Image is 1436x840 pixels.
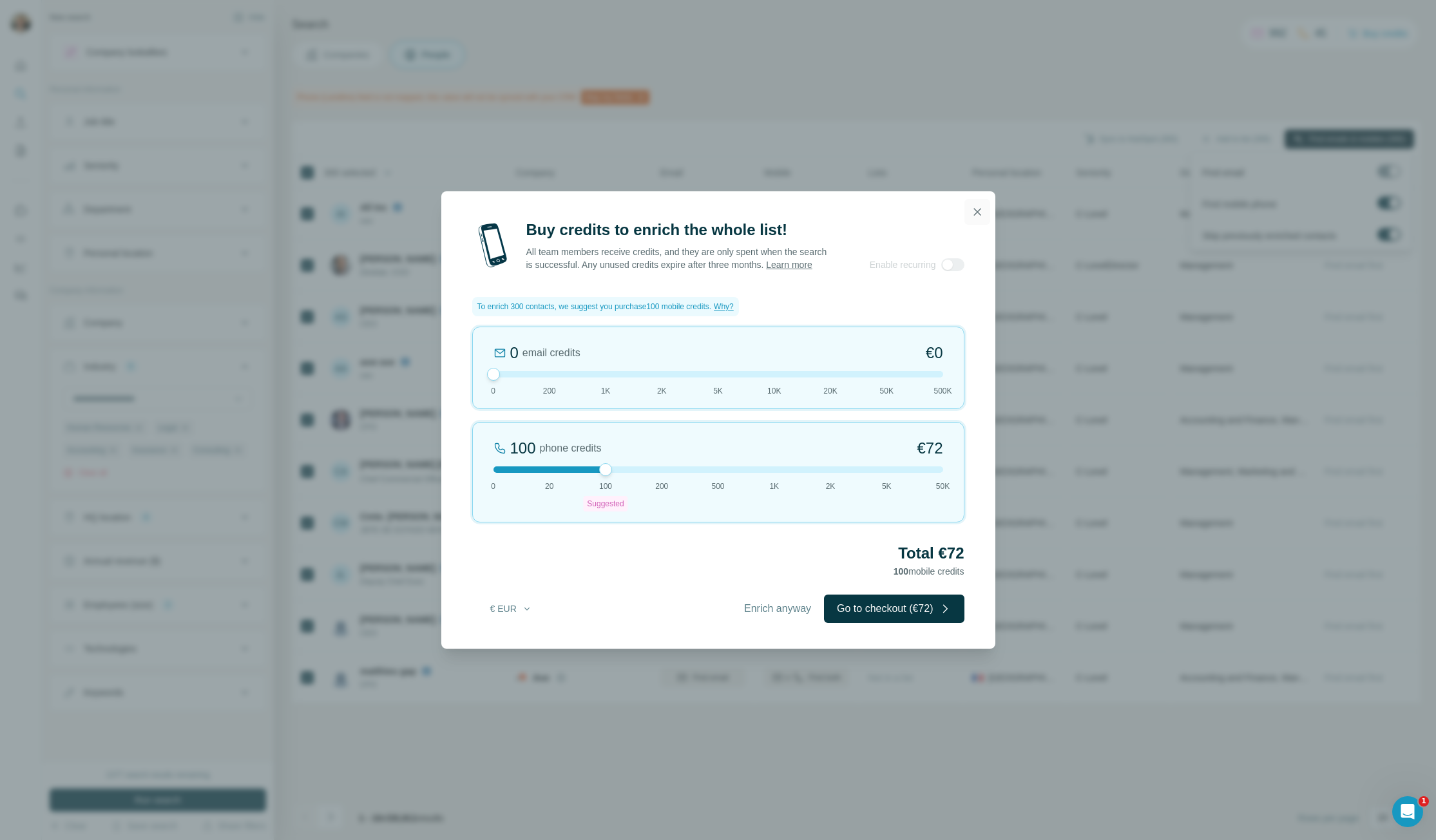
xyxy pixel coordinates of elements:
iframe: Intercom live chat [1392,796,1423,827]
p: All team members receive credits, and they are only spent when the search is successful. Any unus... [526,245,828,271]
span: 200 [543,385,556,397]
span: Enable recurring [870,258,936,271]
span: phone credits [540,441,602,456]
span: 1 [1419,796,1429,807]
span: 0 [491,481,495,492]
a: Learn more [766,260,812,270]
h2: Total €72 [472,543,964,564]
div: Suggested [583,496,627,511]
span: To enrich 300 contacts, we suggest you purchase 100 mobile credits . [477,301,712,312]
span: 500 [711,481,724,492]
span: €0 [926,343,943,363]
span: 2K [657,385,667,397]
img: mobile-phone [472,220,513,271]
span: €72 [917,438,943,459]
span: 1K [769,481,779,492]
span: 0 [491,385,495,397]
span: Enrich anyway [744,601,811,616]
div: 100 [510,438,536,459]
button: Go to checkout (€72) [824,595,964,623]
span: 5K [882,481,892,492]
button: € EUR [481,597,541,620]
span: 50K [880,385,894,397]
span: 50K [936,481,950,492]
span: 1K [601,385,611,397]
span: 10K [767,385,781,397]
span: 5K [713,385,723,397]
span: mobile credits [894,566,964,577]
span: 100 [599,481,612,492]
span: Why? [714,302,734,311]
span: 20K [823,385,837,397]
div: 0 [510,343,519,363]
span: email credits [522,345,580,361]
span: 500K [933,385,952,397]
button: Enrich anyway [731,595,824,623]
span: 2K [826,481,836,492]
span: 100 [894,566,908,577]
span: 20 [545,481,553,492]
span: 200 [655,481,668,492]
